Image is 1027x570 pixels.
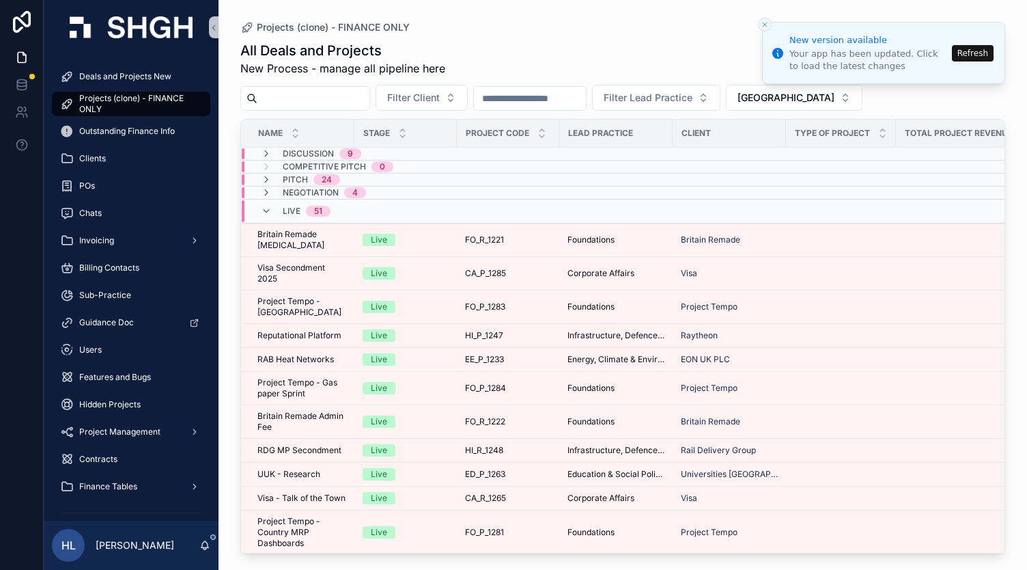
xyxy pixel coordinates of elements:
[240,21,410,34] a: Projects (clone) - FINANCE ONLY
[465,330,503,341] span: HI_P_1247
[283,187,339,198] span: Negotiation
[465,469,505,480] span: ED_P_1263
[283,148,334,159] span: Discussion
[322,174,332,185] div: 24
[567,416,664,427] a: Foundations
[371,234,387,246] div: Live
[567,268,634,279] span: Corporate Affairs
[567,527,664,538] a: Foundations
[363,444,449,457] a: Live
[52,228,210,253] a: Invoicing
[681,493,697,504] a: Visa
[79,235,114,246] span: Invoicing
[79,290,131,301] span: Sub-Practice
[79,153,106,164] span: Clients
[79,372,151,383] span: Features and Bugs
[567,301,664,312] a: Foundations
[466,128,529,139] span: Project Code
[52,92,210,116] a: Projects (clone) - FINANCE ONLY
[465,234,551,245] a: FO_R_1221
[465,268,506,279] span: CA_P_1285
[681,527,737,538] span: Project Tempo
[567,234,615,245] span: Foundations
[371,444,387,457] div: Live
[257,516,346,549] a: Project Tempo - Country MRP Dashboards
[257,493,346,504] span: Visa - Talk of the Town
[79,180,95,191] span: POs
[283,161,366,172] span: Competitive Pitch
[52,201,210,226] a: Chats
[79,126,175,137] span: Outstanding Finance Info
[257,377,346,399] a: Project Tempo - Gas paper Sprint
[789,48,948,72] div: Your app has been updated. Click to load the latest changes
[465,445,503,456] span: HI_R_1248
[952,45,994,62] button: Refresh
[567,493,634,504] span: Corporate Affairs
[363,267,449,280] a: Live
[52,146,210,171] a: Clients
[257,229,346,251] a: Britain Remade [MEDICAL_DATA]
[465,383,551,394] a: FO_P_1284
[681,445,778,456] a: Rail Delivery Group
[681,416,740,427] a: Britain Remade
[465,527,504,538] span: FO_P_1281
[567,301,615,312] span: Foundations
[681,268,697,279] a: Visa
[257,411,346,433] span: Britain Remade Admin Fee
[371,416,387,428] div: Live
[758,18,772,31] button: Close toast
[257,354,346,365] a: RAB Heat Networks
[371,492,387,504] div: Live
[681,469,778,480] span: Universities [GEOGRAPHIC_DATA]
[44,55,219,521] div: scrollable content
[681,330,718,341] a: Raytheon
[465,493,506,504] span: CA_R_1265
[387,91,440,105] span: Filter Client
[681,301,737,312] a: Project Tempo
[567,330,664,341] a: Infrastructure, Defence, Industrial, Transport
[283,206,300,217] span: Live
[681,493,778,504] a: Visa
[371,267,387,280] div: Live
[257,469,346,480] a: UUK - Research
[79,481,137,492] span: Finance Tables
[681,234,740,245] span: Britain Remade
[465,416,551,427] a: FO_R_1222
[380,161,385,172] div: 0
[681,383,737,394] a: Project Tempo
[363,234,449,246] a: Live
[567,493,664,504] a: Corporate Affairs
[96,539,174,552] p: [PERSON_NAME]
[681,128,711,139] span: Client
[257,262,346,284] a: Visa Secondment 2025
[363,353,449,366] a: Live
[363,329,449,342] a: Live
[52,119,210,144] a: Outstanding Finance Info
[681,354,730,365] a: EON UK PLC
[79,208,102,219] span: Chats
[257,354,334,365] span: RAB Heat Networks
[240,41,445,60] h1: All Deals and Projects
[465,445,551,456] a: HI_R_1248
[52,310,210,335] a: Guidance Doc
[465,268,551,279] a: CA_P_1285
[371,353,387,366] div: Live
[681,445,756,456] a: Rail Delivery Group
[257,445,341,456] span: RDG MP Secondment
[681,416,778,427] a: Britain Remade
[257,330,341,341] span: Reputational Platform
[371,468,387,480] div: Live
[52,420,210,444] a: Project Management
[52,365,210,390] a: Features and Bugs
[240,60,445,77] span: New Process - manage all pipeline here
[79,426,160,437] span: Project Management
[681,383,778,394] a: Project Tempo
[314,206,322,217] div: 51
